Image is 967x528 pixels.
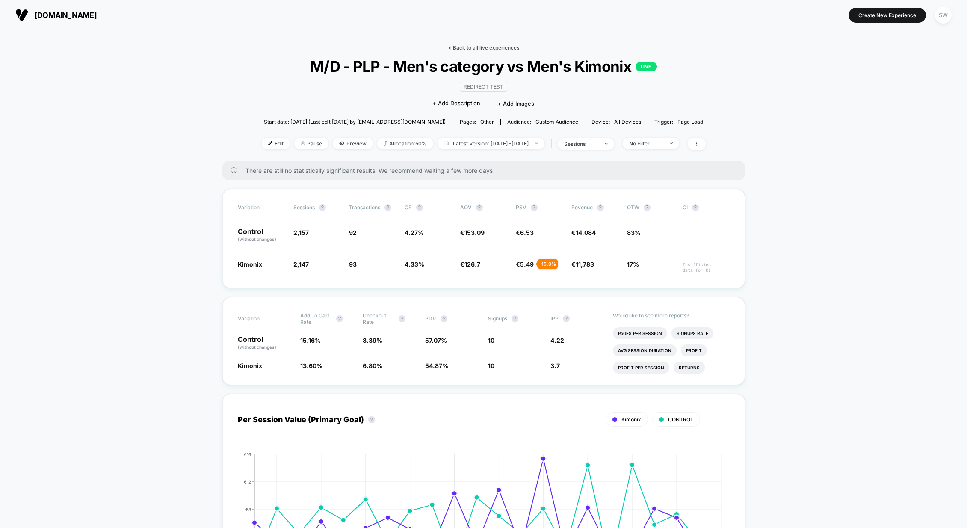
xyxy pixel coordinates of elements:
img: end [535,142,538,144]
span: + Add Images [497,100,534,107]
button: ? [531,204,538,211]
span: Signups [488,315,507,322]
span: + Add Description [432,99,480,108]
span: € [460,261,480,268]
span: 8.39 % [363,337,382,344]
span: Pause [294,138,328,149]
span: Sessions [293,204,315,211]
span: Variation [238,204,285,211]
span: CONTROL [668,416,693,423]
span: Add To Cart Rate [300,312,332,325]
p: Would like to see more reports? [613,312,730,319]
span: Device: [585,119,648,125]
li: Pages Per Session [613,327,667,339]
div: No Filter [629,140,663,147]
a: < Back to all live experiences [448,44,519,51]
li: Returns [674,362,705,374]
span: There are still no statistically significant results. We recommend waiting a few more days [245,167,728,174]
div: Trigger: [654,119,703,125]
span: CI [683,204,730,211]
span: 57.07 % [425,337,447,344]
button: ? [319,204,326,211]
li: Profit Per Session [613,362,669,374]
button: ? [368,416,375,423]
span: 3.7 [550,362,560,369]
span: 83% [627,229,641,236]
span: 10 [488,362,494,369]
span: | [549,138,558,150]
span: PDV [425,315,436,322]
span: 126.7 [464,261,480,268]
span: Variation [238,312,285,325]
span: 2,147 [293,261,309,268]
div: - 15.9 % [537,259,558,269]
li: Avg Session Duration [613,344,677,356]
button: ? [476,204,483,211]
span: OTW [627,204,674,211]
span: Edit [262,138,290,149]
span: 10 [488,337,494,344]
img: calendar [444,141,449,145]
span: 17% [627,261,639,268]
button: ? [416,204,423,211]
span: Start date: [DATE] (Last edit [DATE] by [EMAIL_ADDRESS][DOMAIN_NAME]) [264,119,446,125]
span: 2,157 [293,229,309,236]
button: ? [336,315,343,322]
span: Redirect Test [460,82,507,92]
span: IPP [550,315,559,322]
div: Audience: [507,119,578,125]
button: Create New Experience [849,8,926,23]
button: ? [441,315,447,322]
img: end [605,143,608,145]
li: Signups Rate [671,327,713,339]
span: € [460,229,485,236]
span: Insufficient data for CI [683,262,730,273]
span: PSV [516,204,526,211]
span: 6.80 % [363,362,382,369]
button: SW [932,6,954,24]
span: 54.87 % [425,362,448,369]
span: € [571,229,596,236]
span: Checkout Rate [363,312,394,325]
span: [DOMAIN_NAME] [35,11,97,20]
img: end [301,141,305,145]
button: ? [644,204,651,211]
tspan: €12 [244,479,251,484]
p: LIVE [636,62,657,71]
div: sessions [564,141,598,147]
span: Custom Audience [535,119,578,125]
span: 15.16 % [300,337,321,344]
span: 4.22 [550,337,564,344]
button: ? [512,315,518,322]
span: Latest Version: [DATE] - [DATE] [438,138,544,149]
span: € [516,261,534,268]
span: Preview [333,138,373,149]
span: CR [405,204,412,211]
span: 5.49 [520,261,534,268]
span: 93 [349,261,357,268]
span: Kimonix [238,261,262,268]
button: ? [692,204,699,211]
span: 14,084 [576,229,596,236]
button: [DOMAIN_NAME] [13,8,99,22]
img: edit [268,141,272,145]
span: 153.09 [464,229,485,236]
tspan: €8 [245,507,251,512]
button: ? [597,204,604,211]
div: Pages: [460,119,494,125]
span: Page Load [677,119,703,125]
img: rebalance [384,141,387,146]
p: Control [238,228,285,243]
span: (without changes) [238,344,276,350]
img: Visually logo [15,9,28,21]
span: Kimonix [238,362,262,369]
button: ? [399,315,405,322]
span: 4.33 % [405,261,424,268]
div: SW [935,7,952,24]
span: 11,783 [576,261,594,268]
span: Allocation: 50% [377,138,433,149]
span: 92 [349,229,357,236]
p: Control [238,336,292,350]
span: Transactions [349,204,380,211]
button: ? [384,204,391,211]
